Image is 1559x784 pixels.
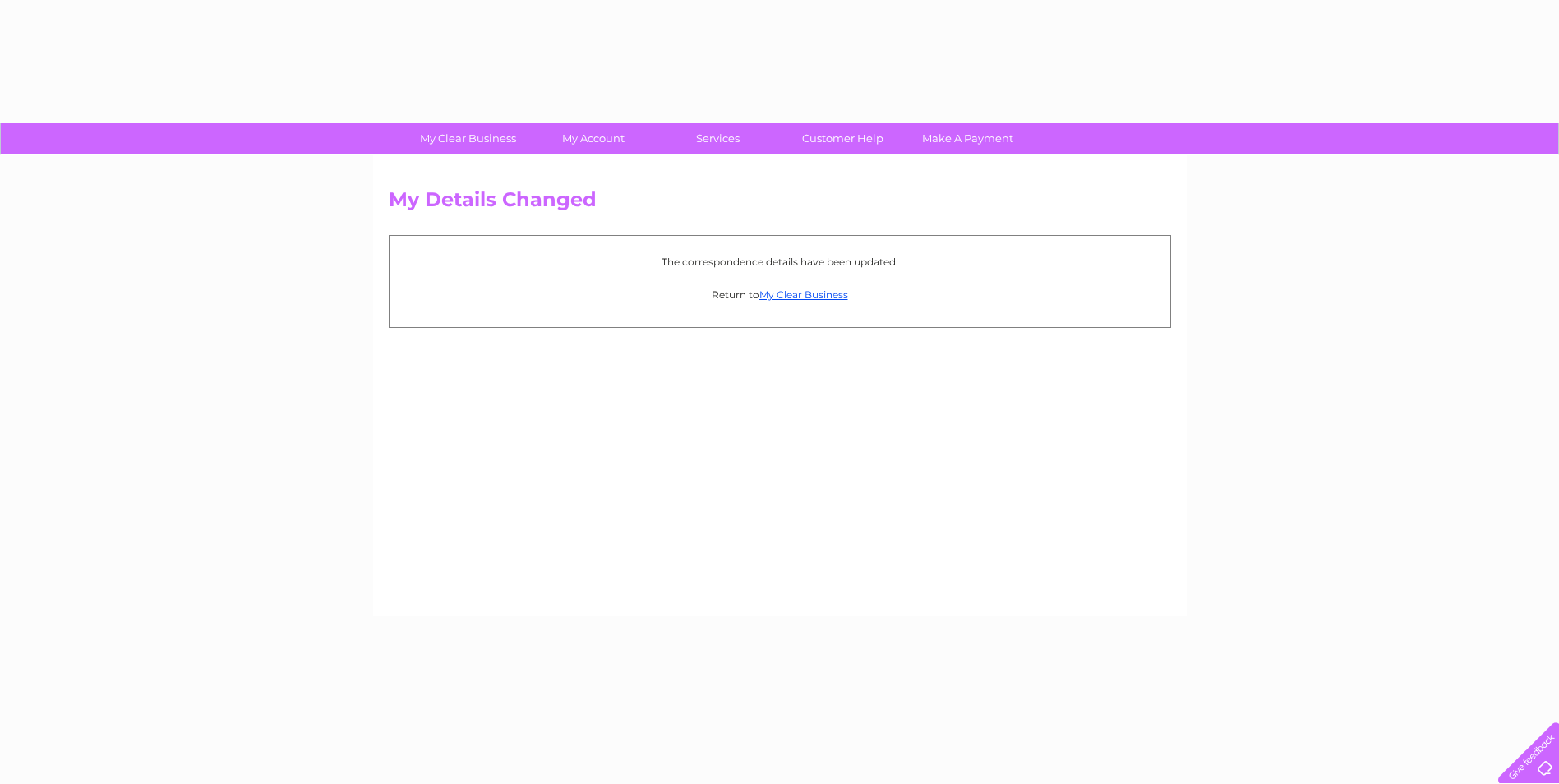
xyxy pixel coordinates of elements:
[775,123,911,154] a: Customer Help
[759,288,848,301] a: My Clear Business
[525,123,661,154] a: My Account
[389,188,1171,219] h2: My Details Changed
[650,123,786,154] a: Services
[398,254,1162,270] p: The correspondence details have been updated.
[398,287,1162,302] p: Return to
[900,123,1035,154] a: Make A Payment
[400,123,536,154] a: My Clear Business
